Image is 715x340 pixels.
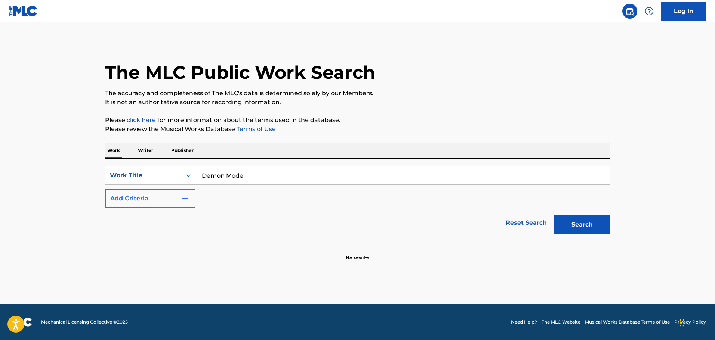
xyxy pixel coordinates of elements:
a: click here [127,116,156,124]
iframe: Chat Widget [678,304,715,340]
a: The MLC Website [542,319,580,325]
a: Need Help? [511,319,537,325]
span: Mechanical Licensing Collective © 2025 [41,319,128,325]
h1: The MLC Public Work Search [105,61,375,84]
form: Search Form [105,166,610,238]
a: Musical Works Database Terms of Use [585,319,670,325]
p: The accuracy and completeness of The MLC's data is determined solely by our Members. [105,89,610,98]
img: help [645,7,654,16]
img: 9d2ae6d4665cec9f34b9.svg [181,194,189,203]
img: logo [9,318,32,327]
p: Please review the Musical Works Database [105,125,610,134]
p: Publisher [169,143,196,158]
img: MLC Logo [9,6,38,16]
img: search [625,7,634,16]
p: It is not an authoritative source for recording information. [105,98,610,107]
div: Drag [680,312,684,334]
a: Terms of Use [235,125,276,132]
button: Add Criteria [105,189,195,208]
p: No results [346,246,369,261]
button: Search [554,215,610,234]
p: Work [105,143,122,158]
a: Log In [661,2,706,21]
a: Privacy Policy [674,319,706,325]
p: Please for more information about the terms used in the database. [105,116,610,125]
div: Work Title [110,171,177,180]
div: Help [642,4,657,19]
a: Reset Search [502,215,551,231]
a: Public Search [622,4,637,19]
p: Writer [136,143,155,158]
